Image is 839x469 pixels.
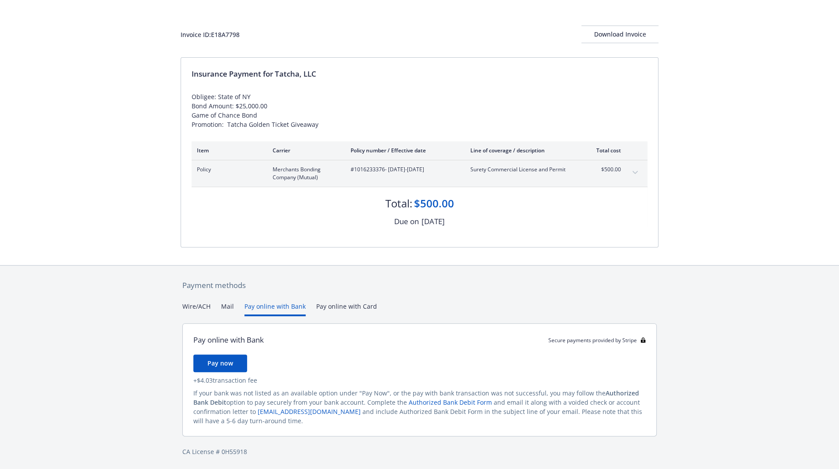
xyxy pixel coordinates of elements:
div: Due on [394,216,419,227]
button: Mail [221,302,234,316]
a: [EMAIL_ADDRESS][DOMAIN_NAME] [258,407,361,416]
span: #1016233376 - [DATE]-[DATE] [351,166,456,174]
div: Total: [385,196,412,211]
span: Merchants Bonding Company (Mutual) [273,166,336,181]
span: Policy [197,166,259,174]
div: CA License # 0H55918 [182,447,657,456]
div: Payment methods [182,280,657,291]
div: Item [197,147,259,154]
span: Surety Commercial License and Permit [470,166,574,174]
div: PolicyMerchants Bonding Company (Mutual)#1016233376- [DATE]-[DATE]Surety Commercial License and P... [192,160,647,187]
button: Download Invoice [581,26,658,43]
a: Authorized Bank Debit Form [409,398,492,406]
div: Line of coverage / description [470,147,574,154]
button: expand content [628,166,642,180]
div: Secure payments provided by Stripe [548,336,646,344]
span: Authorized Bank Debit [193,389,639,406]
button: Wire/ACH [182,302,211,316]
div: [DATE] [421,216,445,227]
button: Pay online with Card [316,302,377,316]
div: Insurance Payment for Tatcha, LLC [192,68,647,80]
div: Pay online with Bank [193,334,264,346]
div: Total cost [588,147,621,154]
button: Pay now [193,355,247,372]
div: Obligee: State of NY Bond Amount: $25,000.00 Game of Chance Bond Promotion: Tatcha Golden Ticket ... [192,92,647,129]
div: If your bank was not listed as an available option under "Pay Now", or the pay with bank transact... [193,388,646,425]
div: Policy number / Effective date [351,147,456,154]
div: Invoice ID: E18A7798 [181,30,240,39]
span: Pay now [207,359,233,367]
div: + $4.03 transaction fee [193,376,646,385]
div: Carrier [273,147,336,154]
button: Pay online with Bank [244,302,306,316]
span: $500.00 [588,166,621,174]
div: $500.00 [414,196,454,211]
